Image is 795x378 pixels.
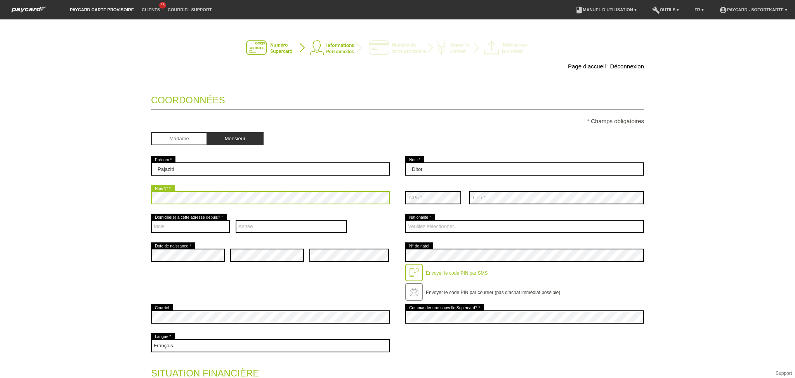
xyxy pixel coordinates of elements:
[648,7,683,12] a: buildOutils ▾
[151,87,644,110] legend: Coordonnées
[691,7,708,12] a: FR ▾
[159,2,166,9] span: 26
[151,118,644,124] p: * Champs obligatoires
[8,5,50,14] img: paycard Sofortkarte
[426,290,560,295] label: Envoyer le code PIN par courrier (pas d’achat immédiat possible)
[776,371,792,376] a: Support
[164,7,215,12] a: Courriel Support
[8,9,50,15] a: paycard Sofortkarte
[66,7,138,12] a: paycard carte provisoire
[426,270,488,276] label: Envoyer le code PIN par SMS
[575,6,583,14] i: book
[138,7,164,12] a: Clients
[571,7,641,12] a: bookManuel d’utilisation ▾
[715,7,791,12] a: account_circlepaycard - Sofortkarte ▾
[719,6,727,14] i: account_circle
[568,63,606,70] a: Page d’accueil
[610,63,644,70] a: Déconnexion
[652,6,660,14] i: build
[246,40,549,56] img: instantcard-v3-fr-2.png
